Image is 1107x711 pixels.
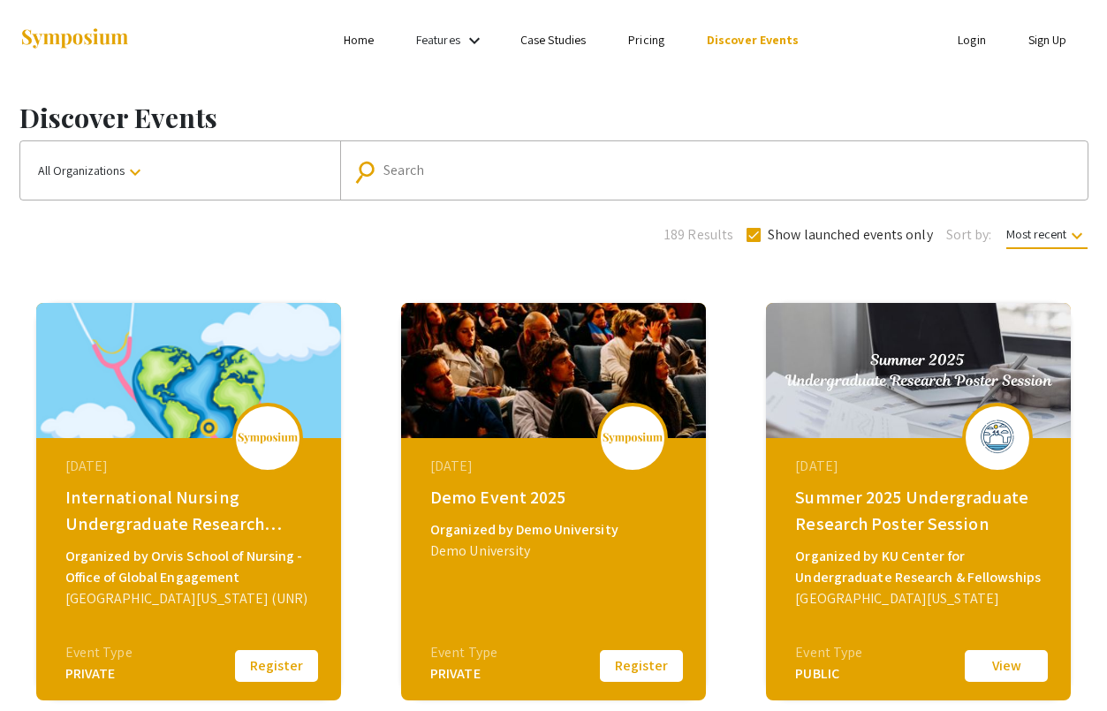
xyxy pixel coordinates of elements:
[992,218,1102,250] button: Most recent
[946,224,992,246] span: Sort by:
[958,32,986,48] a: Login
[237,432,299,444] img: logo_v2.png
[707,32,800,48] a: Discover Events
[971,415,1024,459] img: summer-2025-undergraduate-research-poster-session_eventLogo_a048e7_.png
[597,647,686,685] button: Register
[401,303,706,438] img: demo-event-2025_eventCoverPhoto_e268cd__thumb.jpg
[65,642,133,663] div: Event Type
[65,456,316,477] div: [DATE]
[464,30,485,51] mat-icon: Expand Features list
[357,156,383,187] mat-icon: Search
[795,642,862,663] div: Event Type
[430,456,681,477] div: [DATE]
[628,32,664,48] a: Pricing
[768,224,933,246] span: Show launched events only
[38,163,146,178] span: All Organizations
[125,162,146,183] mat-icon: keyboard_arrow_down
[795,484,1046,537] div: Summer 2025 Undergraduate Research Poster Session
[65,546,316,588] div: Organized by Orvis School of Nursing - Office of Global Engagement
[36,303,341,438] img: global-connections-in-nursing-philippines-neva_eventCoverPhoto_3453dd__thumb.png
[1028,32,1067,48] a: Sign Up
[430,642,497,663] div: Event Type
[19,102,1088,133] h1: Discover Events
[766,303,1071,438] img: summer-2025-undergraduate-research-poster-session_eventCoverPhoto_77f9a4__thumb.jpg
[430,663,497,685] div: PRIVATE
[13,632,75,698] iframe: Chat
[520,32,586,48] a: Case Studies
[65,484,316,537] div: International Nursing Undergraduate Research Symposium (INURS)
[344,32,374,48] a: Home
[962,647,1050,685] button: View
[20,141,340,200] button: All Organizations
[232,647,321,685] button: Register
[795,456,1046,477] div: [DATE]
[602,432,663,444] img: logo_v2.png
[430,484,681,511] div: Demo Event 2025
[65,663,133,685] div: PRIVATE
[1066,225,1088,246] mat-icon: keyboard_arrow_down
[65,588,316,609] div: [GEOGRAPHIC_DATA][US_STATE] (UNR)
[416,32,460,48] a: Features
[664,224,733,246] span: 189 Results
[1006,226,1088,249] span: Most recent
[430,519,681,541] div: Organized by Demo University
[19,27,130,51] img: Symposium by ForagerOne
[795,663,862,685] div: PUBLIC
[430,541,681,562] div: Demo University
[795,546,1046,588] div: Organized by KU Center for Undergraduate Research & Fellowships
[795,588,1046,609] div: [GEOGRAPHIC_DATA][US_STATE]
